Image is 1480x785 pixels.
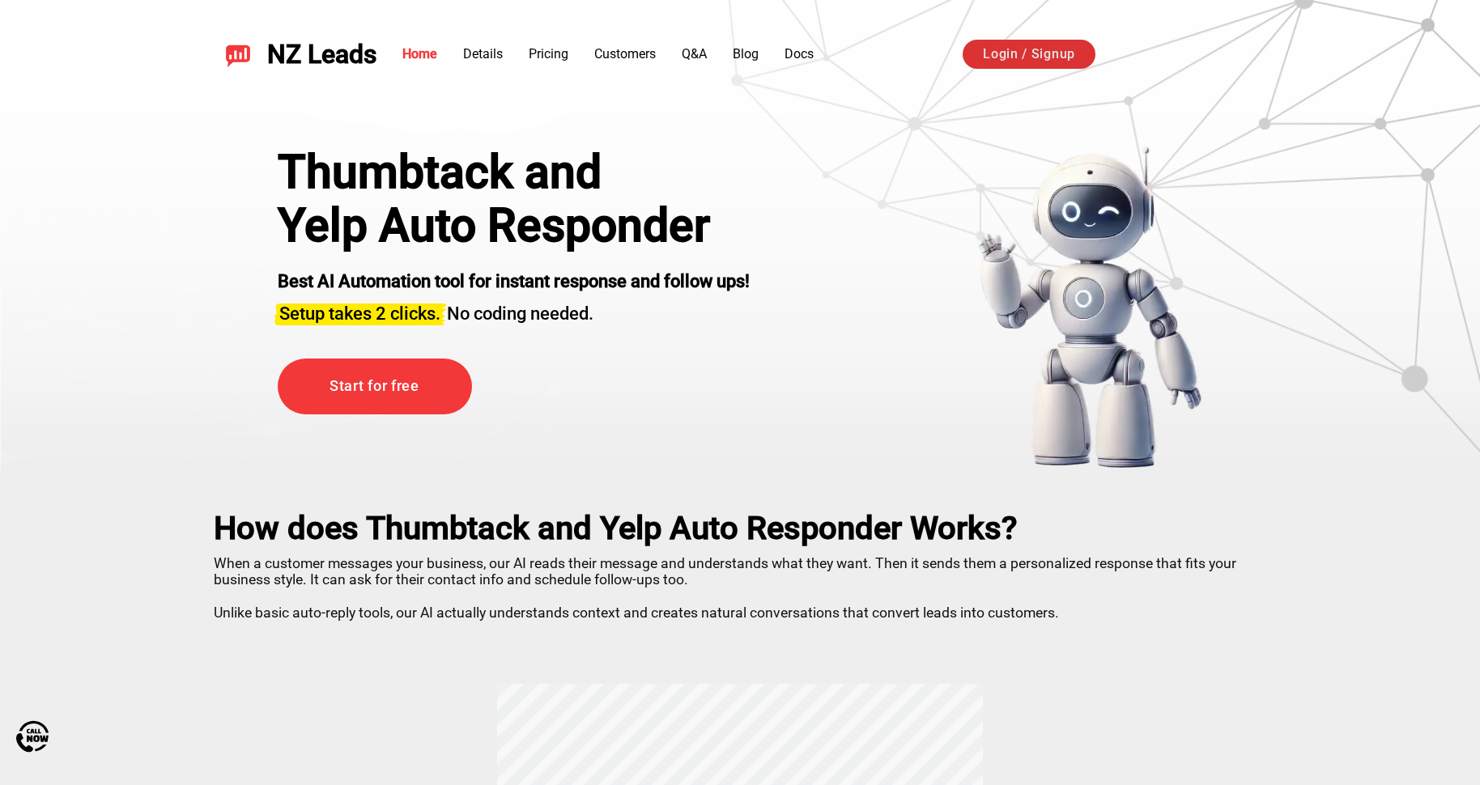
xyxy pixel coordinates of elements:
[214,549,1266,621] p: When a customer messages your business, our AI reads their message and understands what they want...
[16,720,49,753] img: Call Now
[278,199,750,252] h1: Yelp Auto Responder
[594,46,656,62] a: Customers
[402,46,437,62] a: Home
[463,46,503,62] a: Details
[225,41,251,67] img: NZ Leads logo
[278,271,750,291] strong: Best AI Automation tool for instant response and follow ups!
[278,294,750,326] h3: No coding needed.
[278,359,472,414] a: Start for free
[963,40,1095,69] a: Login / Signup
[682,46,707,62] a: Q&A
[267,40,376,70] span: NZ Leads
[529,46,568,62] a: Pricing
[785,46,814,62] a: Docs
[977,146,1203,469] img: yelp bot
[279,303,440,324] span: Setup takes 2 clicks.
[214,510,1266,547] h2: How does Thumbtack and Yelp Auto Responder Works?
[733,46,759,62] a: Blog
[1112,37,1276,73] iframe: Sign in with Google Button
[1120,37,1268,73] div: Sign in with Google. Opens in new tab
[278,146,750,199] div: Thumbtack and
